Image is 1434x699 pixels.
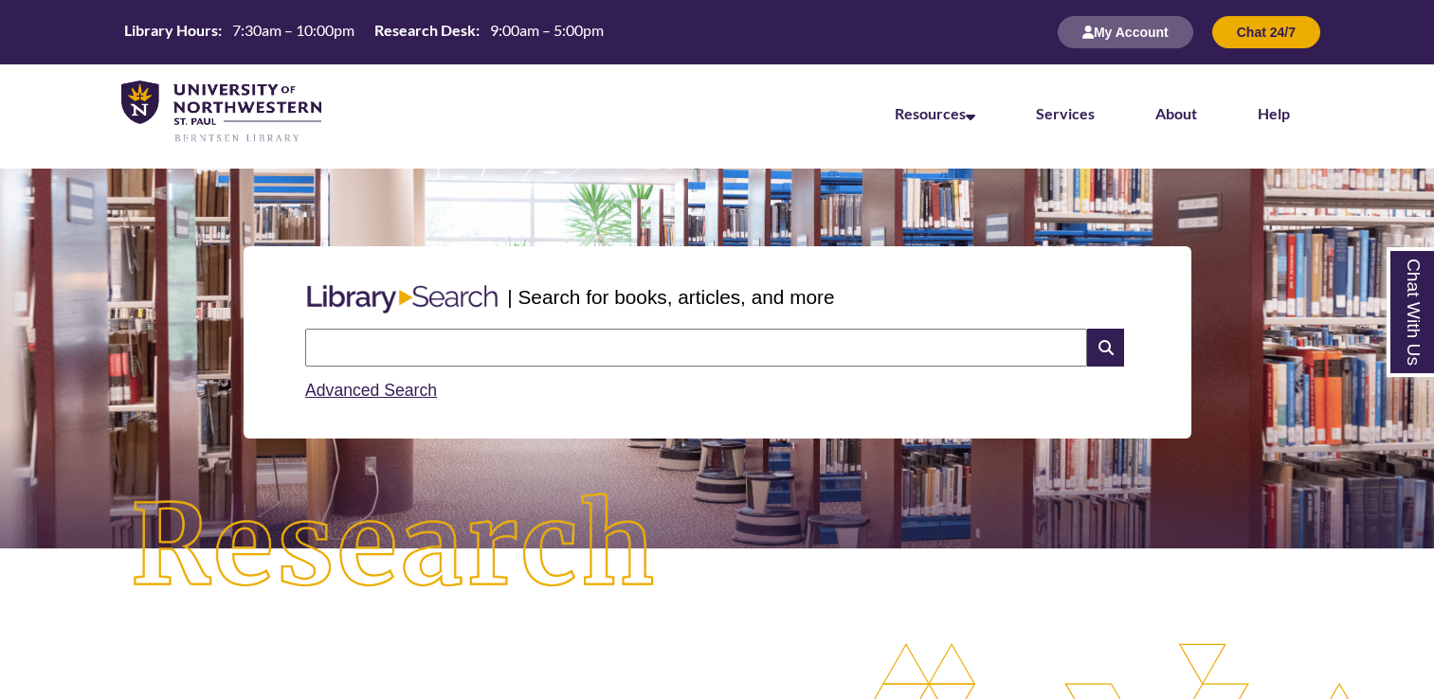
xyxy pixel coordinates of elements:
[1058,16,1193,48] button: My Account
[1212,16,1320,48] button: Chat 24/7
[1258,104,1290,122] a: Help
[895,104,975,122] a: Resources
[117,20,611,44] table: Hours Today
[490,21,604,39] span: 9:00am – 5:00pm
[298,278,507,321] img: Libary Search
[1036,104,1095,122] a: Services
[1212,24,1320,40] a: Chat 24/7
[367,20,482,41] th: Research Desk:
[117,20,225,41] th: Library Hours:
[305,381,437,400] a: Advanced Search
[1058,24,1193,40] a: My Account
[117,20,611,45] a: Hours Today
[72,435,717,659] img: Research
[507,282,834,312] p: | Search for books, articles, and more
[232,21,354,39] span: 7:30am – 10:00pm
[1087,329,1123,367] i: Search
[121,81,321,144] img: UNWSP Library Logo
[1155,104,1197,122] a: About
